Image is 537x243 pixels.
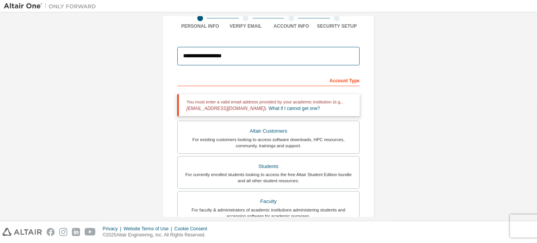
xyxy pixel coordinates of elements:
div: Account Type [177,74,360,86]
img: linkedin.svg [72,228,80,236]
div: Altair Customers [182,126,355,136]
div: Students [182,161,355,172]
div: Security Setup [314,23,360,29]
div: Website Terms of Use [123,226,174,232]
img: youtube.svg [85,228,96,236]
p: © 2025 Altair Engineering, Inc. All Rights Reserved. [103,232,212,238]
div: Cookie Consent [174,226,212,232]
span: [EMAIL_ADDRESS][DOMAIN_NAME] [187,106,265,111]
div: Account Info [268,23,314,29]
div: Faculty [182,196,355,207]
img: facebook.svg [47,228,55,236]
div: You must enter a valid email address provided by your academic institution (e.g., ). [177,94,360,116]
div: For existing customers looking to access software downloads, HPC resources, community, trainings ... [182,136,355,149]
div: For currently enrolled students looking to access the free Altair Student Edition bundle and all ... [182,171,355,184]
div: Personal Info [177,23,223,29]
img: altair_logo.svg [2,228,42,236]
img: Altair One [4,2,100,10]
div: Privacy [103,226,123,232]
div: Verify Email [223,23,269,29]
div: For faculty & administrators of academic institutions administering students and accessing softwa... [182,207,355,219]
img: instagram.svg [59,228,67,236]
a: What if I cannot get one? [269,106,320,111]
